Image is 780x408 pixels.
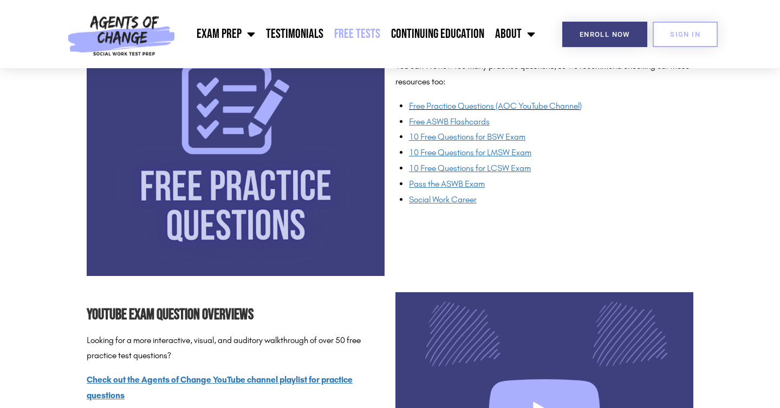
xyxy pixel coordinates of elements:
[409,163,531,173] a: 10 Free Questions for LCSW Exam
[386,21,490,48] a: Continuing Education
[329,21,386,48] a: Free Tests
[87,374,353,400] a: Check out the Agents of Change YouTube channel playlist for practice questions
[409,179,485,189] span: Pass the ASWB Exam
[562,22,647,47] a: Enroll Now
[409,116,490,127] a: Free ASWB Flashcards
[409,179,487,189] a: Pass the ASWB Exam
[87,333,385,364] p: Looking for a more interactive, visual, and auditory walkthrough of over 50 free practice test qu...
[409,101,582,111] a: Free Practice Questions (AOC YouTube Channel)
[490,21,541,48] a: About
[87,303,385,327] h2: YouTube Exam Question Overviews
[395,58,693,90] p: You can’t review too many practice questions, so we recommend checking out these resources too:
[261,21,329,48] a: Testimonials
[653,22,718,47] a: SIGN IN
[409,131,525,142] a: 10 Free Questions for BSW Exam
[409,147,531,157] a: 10 Free Questions for LMSW Exam
[580,31,630,38] span: Enroll Now
[191,21,261,48] a: Exam Prep
[409,194,477,205] a: Social Work Career
[670,31,700,38] span: SIGN IN
[180,21,541,48] nav: Menu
